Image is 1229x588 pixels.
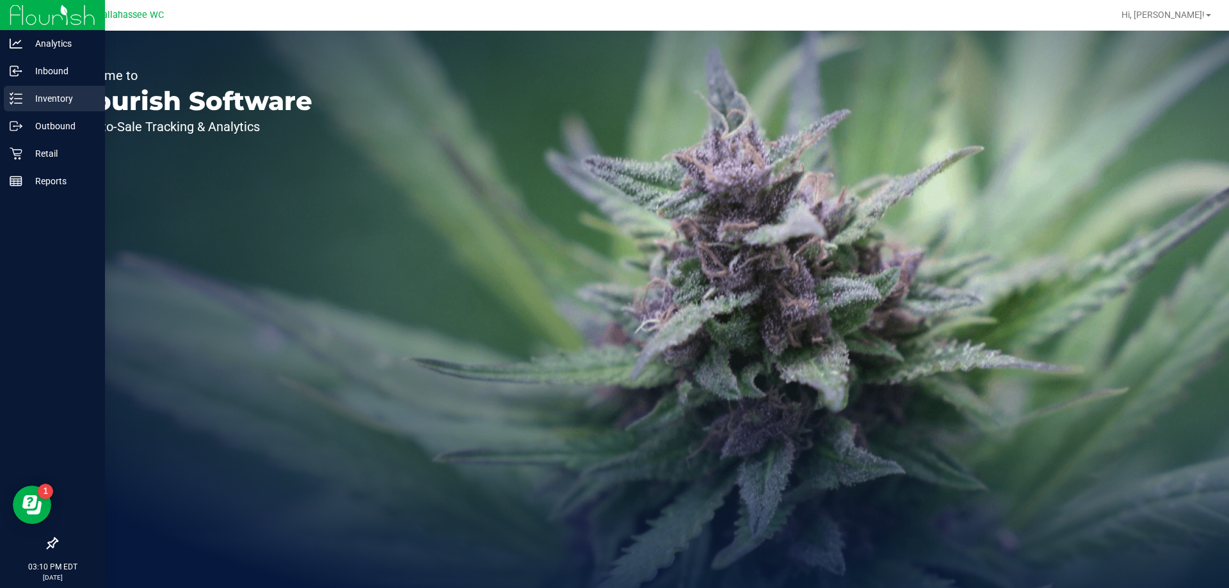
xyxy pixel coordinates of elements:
[22,146,99,161] p: Retail
[10,147,22,160] inline-svg: Retail
[22,118,99,134] p: Outbound
[1121,10,1205,20] span: Hi, [PERSON_NAME]!
[22,91,99,106] p: Inventory
[69,69,312,82] p: Welcome to
[6,561,99,573] p: 03:10 PM EDT
[10,37,22,50] inline-svg: Analytics
[10,65,22,77] inline-svg: Inbound
[69,120,312,133] p: Seed-to-Sale Tracking & Analytics
[22,173,99,189] p: Reports
[22,63,99,79] p: Inbound
[97,10,164,20] span: Tallahassee WC
[69,88,312,114] p: Flourish Software
[22,36,99,51] p: Analytics
[6,573,99,582] p: [DATE]
[38,484,53,499] iframe: Resource center unread badge
[10,120,22,132] inline-svg: Outbound
[10,92,22,105] inline-svg: Inventory
[13,486,51,524] iframe: Resource center
[10,175,22,187] inline-svg: Reports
